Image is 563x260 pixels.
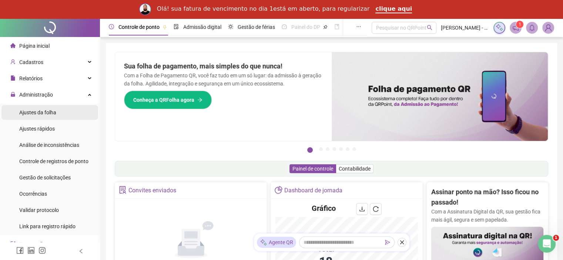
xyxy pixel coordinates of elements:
span: 1 [519,22,521,27]
h2: Sua folha de pagamento, mais simples do que nunca! [124,61,323,71]
button: 5 [339,147,343,151]
h2: Assinar ponto na mão? Isso ficou no passado! [431,187,543,208]
p: Com a Folha de Pagamento QR, você faz tudo em um só lugar: da admissão à geração da folha. Agilid... [124,71,323,88]
span: pushpin [323,25,328,29]
span: pushpin [162,25,167,29]
span: solution [119,186,127,194]
h4: Gráfico [312,203,336,213]
span: sun [228,24,233,29]
button: 1 [307,147,313,153]
span: left [78,249,84,254]
span: Página inicial [19,43,50,49]
span: dashboard [282,24,287,29]
p: Com a Assinatura Digital da QR, sua gestão fica mais ágil, segura e sem papelada. [431,207,543,224]
span: notification [512,24,519,31]
img: 89511 [543,22,554,33]
button: Conheça a QRFolha agora [124,91,212,109]
span: pie-chart [275,186,282,194]
span: Gestão de solicitações [19,175,71,180]
span: search [427,25,432,30]
div: Dashboard de jornada [284,184,342,197]
span: export [10,241,16,246]
span: close [399,240,405,245]
span: ellipsis [356,24,361,29]
span: Ocorrências [19,191,47,197]
span: Link para registro rápido [19,223,76,229]
img: banner%2F8d14a306-6205-4263-8e5b-06e9a85ad873.png [332,52,548,141]
span: book [334,24,339,29]
span: Contabilidade [339,166,371,172]
button: 2 [319,147,323,151]
img: sparkle-icon.fc2bf0ac1784a2077858766a79e2daf3.svg [495,24,503,32]
span: clock-circle [109,24,114,29]
span: Painel de controle [292,166,333,172]
span: linkedin [27,247,35,254]
span: Admissão digital [183,24,221,30]
span: Painel do DP [291,24,320,30]
span: Ajustes da folha [19,109,56,115]
button: 6 [346,147,349,151]
span: Administração [19,92,53,98]
span: 1 [553,235,559,241]
span: file-done [174,24,179,29]
span: Ajustes rápidos [19,126,55,132]
span: Controle de registros de ponto [19,158,88,164]
a: clique aqui [375,5,412,13]
iframe: Intercom live chat [538,235,556,253]
span: Exportações [19,241,48,247]
span: Relatórios [19,75,43,81]
span: facebook [16,247,24,254]
span: Controle de ponto [118,24,160,30]
button: 7 [352,147,356,151]
sup: 1 [516,21,523,28]
button: 4 [332,147,336,151]
span: bell [529,24,535,31]
span: send [385,240,390,245]
button: 3 [326,147,329,151]
span: file [10,75,16,81]
span: home [10,43,16,48]
div: Convites enviados [128,184,176,197]
img: sparkle-icon.fc2bf0ac1784a2077858766a79e2daf3.svg [260,239,267,246]
span: reload [373,206,379,212]
div: Olá! sua fatura de vencimento no dia 1está em aberto, para regularizar [157,5,370,13]
span: arrow-right [197,97,202,102]
button: ellipsis [350,18,367,36]
span: Gestão de férias [238,24,275,30]
span: Conheça a QRFolha agora [133,96,194,104]
span: Cadastros [19,59,43,65]
span: lock [10,92,16,97]
span: user-add [10,59,16,64]
span: download [359,206,365,212]
span: Validar protocolo [19,207,59,213]
div: Agente QR [257,237,296,248]
img: Profile image for Rodolfo [139,3,151,15]
span: [PERSON_NAME] - [PERSON_NAME] [441,24,489,32]
span: instagram [38,247,46,254]
span: Análise de inconsistências [19,142,79,148]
